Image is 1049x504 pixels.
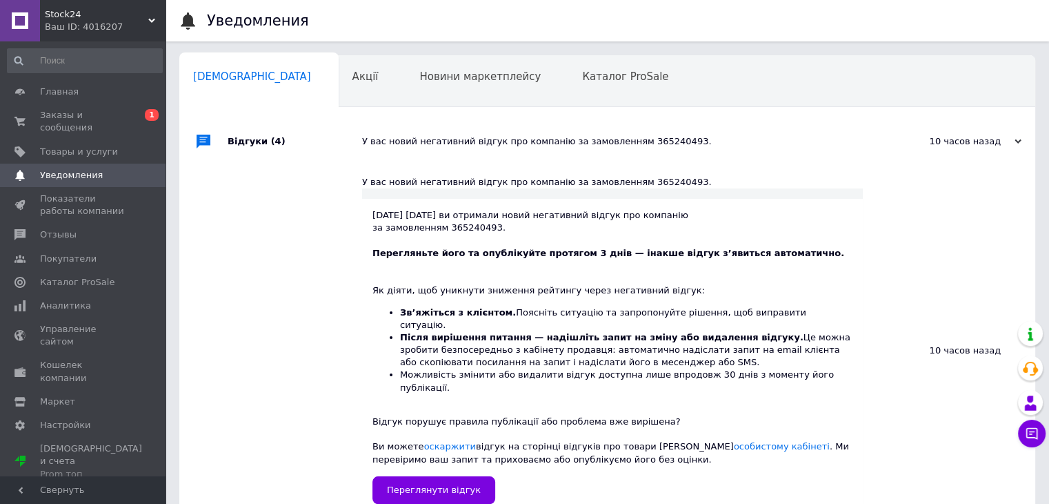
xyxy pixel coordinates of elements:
b: Зв’яжіться з клієнтом. [400,307,516,318]
span: Маркет [40,396,75,408]
b: Перегляньте його та опублікуйте протягом 3 днів — інакше відгук з’явиться автоматично. [372,248,844,258]
span: Каталог ProSale [40,276,114,289]
div: Prom топ [40,468,142,481]
span: Переглянути відгук [387,485,481,495]
span: Покупатели [40,253,97,265]
a: особистому кабінеті [734,441,830,452]
li: Поясніть ситуацію та запропонуйте рішення, щоб виправити ситуацію. [400,307,852,331]
a: Переглянути відгук [372,476,495,504]
li: Можливість змінити або видалити відгук доступна лише впродовж 30 днів з моменту його публікації. [400,369,852,394]
span: Аналитика [40,300,91,312]
div: Ваш ID: 4016207 [45,21,166,33]
div: У вас новий негативний відгук про компанію за замовленням 365240493. [362,176,863,188]
span: Уведомления [40,169,103,182]
span: Stock24 [45,8,148,21]
span: [DEMOGRAPHIC_DATA] [193,70,311,83]
span: Управление сайтом [40,323,128,348]
h1: Уведомления [207,12,309,29]
span: 1 [145,109,159,121]
span: Настройки [40,419,90,432]
span: Акції [352,70,379,83]
div: У вас новий негативний відгук про компанію за замовленням 365240493. [362,135,883,148]
span: [DEMOGRAPHIC_DATA] и счета [40,443,142,481]
span: Показатели работы компании [40,193,128,217]
input: Поиск [7,48,163,73]
span: Каталог ProSale [582,70,668,83]
span: (4) [271,136,286,146]
div: 10 часов назад [883,135,1021,148]
a: оскаржити [424,441,476,452]
span: Главная [40,86,79,98]
div: Відгуки [228,121,362,162]
div: Як діяти, щоб уникнути зниження рейтингу через негативний відгук: Відгук порушує правила публікац... [372,272,852,466]
span: Товары и услуги [40,146,118,158]
b: Після вирішення питання — надішліть запит на зміну або видалення відгуку. [400,332,803,342]
span: Новини маркетплейсу [419,70,541,83]
li: Це можна зробити безпосередньо з кабінету продавця: автоматично надіслати запит на email клієнта ... [400,331,852,369]
span: Отзывы [40,229,77,241]
span: Кошелек компании [40,359,128,384]
span: Заказы и сообщения [40,109,128,134]
button: Чат с покупателем [1018,420,1046,447]
div: [DATE] [DATE] ви отримали новий негативний відгук про компанію за замовленням 365240493. [372,209,852,504]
